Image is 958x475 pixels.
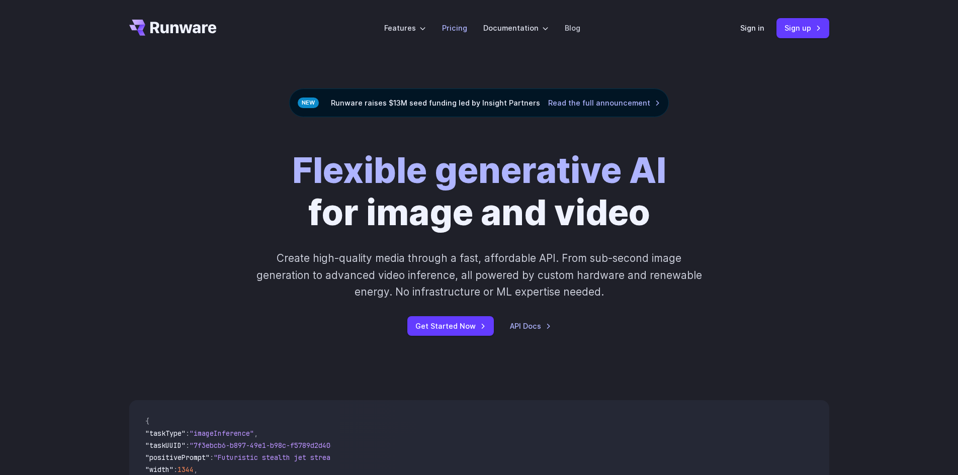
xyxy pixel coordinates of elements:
span: , [254,429,258,438]
span: "7f3ebcb6-b897-49e1-b98c-f5789d2d40d7" [190,441,342,450]
a: Sign in [740,22,764,34]
a: Go to / [129,20,217,36]
a: Blog [565,22,580,34]
span: 1344 [178,465,194,474]
span: : [173,465,178,474]
div: Runware raises $13M seed funding led by Insight Partners [289,88,669,117]
span: "Futuristic stealth jet streaking through a neon-lit cityscape with glowing purple exhaust" [214,453,580,462]
span: "imageInference" [190,429,254,438]
span: "positivePrompt" [145,453,210,462]
h1: for image and video [292,149,666,234]
label: Documentation [483,22,549,34]
span: : [186,441,190,450]
span: "width" [145,465,173,474]
p: Create high-quality media through a fast, affordable API. From sub-second image generation to adv... [255,250,703,300]
strong: Flexible generative AI [292,149,666,192]
span: : [186,429,190,438]
a: Sign up [776,18,829,38]
span: : [210,453,214,462]
a: Get Started Now [407,316,494,336]
label: Features [384,22,426,34]
a: Read the full announcement [548,97,660,109]
span: "taskUUID" [145,441,186,450]
a: Pricing [442,22,467,34]
span: { [145,417,149,426]
span: "taskType" [145,429,186,438]
span: , [194,465,198,474]
a: API Docs [510,320,551,332]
